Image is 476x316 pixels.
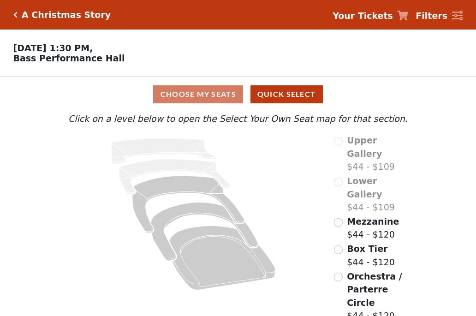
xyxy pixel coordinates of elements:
path: Orchestra / Parterre Circle - Seats Available: 117 [169,226,276,290]
span: Orchestra / Parterre Circle [347,271,402,308]
label: $44 - $120 [347,215,399,241]
a: Click here to go back to filters [13,12,18,18]
span: Lower Gallery [347,176,382,199]
strong: Your Tickets [333,11,393,21]
button: Quick Select [250,85,323,103]
label: $44 - $109 [347,134,410,173]
path: Upper Gallery - Seats Available: 0 [111,138,216,164]
span: Upper Gallery [347,135,382,159]
path: Lower Gallery - Seats Available: 0 [119,159,231,194]
label: $44 - $120 [347,242,395,268]
a: Filters [416,9,463,23]
span: Box Tier [347,244,387,254]
p: Click on a level below to open the Select Your Own Seat map for that section. [66,112,410,125]
h5: A Christmas Story [22,10,111,20]
label: $44 - $109 [347,174,410,214]
strong: Filters [416,11,447,21]
span: Mezzanine [347,216,399,227]
a: Your Tickets [333,9,408,23]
